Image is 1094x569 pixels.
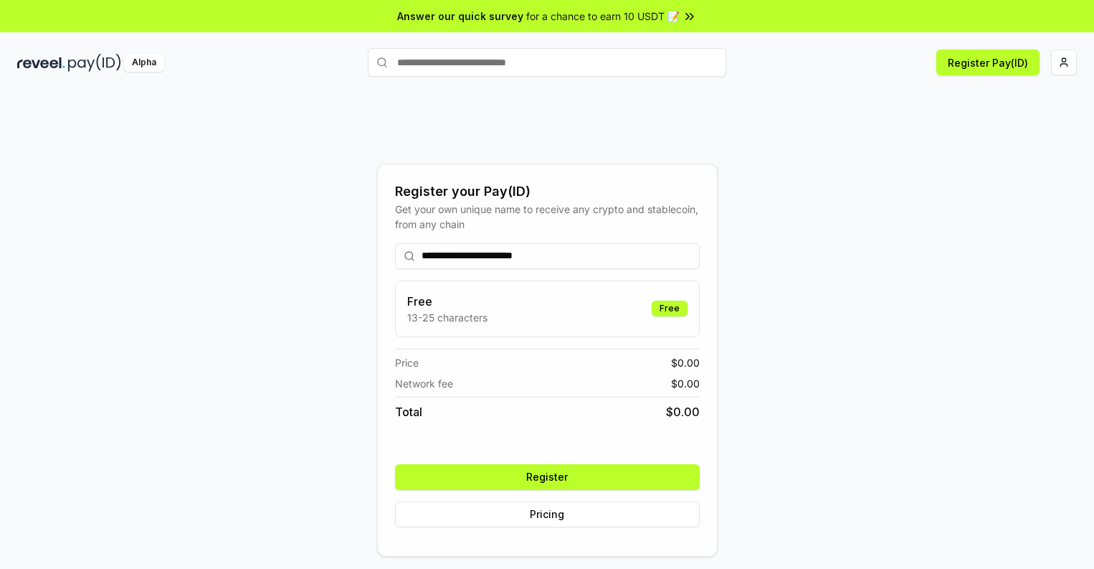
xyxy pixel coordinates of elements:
[124,54,164,72] div: Alpha
[397,9,523,24] span: Answer our quick survey
[671,355,700,370] span: $ 0.00
[17,54,65,72] img: reveel_dark
[395,202,700,232] div: Get your own unique name to receive any crypto and stablecoin, from any chain
[407,293,487,310] h3: Free
[671,376,700,391] span: $ 0.00
[652,301,688,316] div: Free
[68,54,121,72] img: pay_id
[395,376,453,391] span: Network fee
[395,464,700,490] button: Register
[407,310,487,325] p: 13-25 characters
[526,9,680,24] span: for a chance to earn 10 USDT 📝
[395,182,700,202] div: Register your Pay(ID)
[395,502,700,527] button: Pricing
[395,355,419,370] span: Price
[395,403,422,420] span: Total
[666,403,700,420] span: $ 0.00
[936,50,1040,75] button: Register Pay(ID)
